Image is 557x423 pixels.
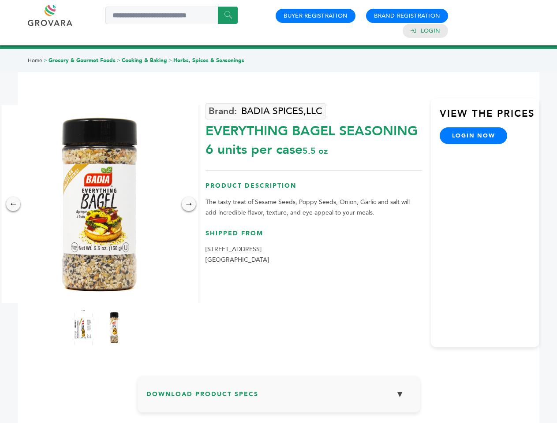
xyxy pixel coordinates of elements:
[182,197,196,211] div: →
[284,12,348,20] a: Buyer Registration
[173,57,244,64] a: Herbs, Spices & Seasonings
[44,57,47,64] span: >
[6,197,20,211] div: ←
[28,57,42,64] a: Home
[103,310,125,345] img: EVERYTHING BAGEL SEASONING 6 units per case 5.5 oz
[206,229,422,245] h3: Shipped From
[146,385,411,410] h3: Download Product Specs
[72,310,94,345] img: EVERYTHING BAGEL SEASONING 6 units per case 5.5 oz Product Label
[389,385,411,404] button: ▼
[374,12,440,20] a: Brand Registration
[440,107,539,127] h3: View the Prices
[206,197,422,218] p: The tasty treat of Sesame Seeds, Poppy Seeds, Onion, Garlic and salt will add incredible flavor, ...
[206,244,422,265] p: [STREET_ADDRESS] [GEOGRAPHIC_DATA]
[421,27,440,35] a: Login
[303,145,328,157] span: 5.5 oz
[206,182,422,197] h3: Product Description
[168,57,172,64] span: >
[206,118,422,159] div: EVERYTHING BAGEL SEASONING 6 units per case
[122,57,167,64] a: Cooking & Baking
[440,127,508,144] a: login now
[49,57,116,64] a: Grocery & Gourmet Foods
[105,7,238,24] input: Search a product or brand...
[206,103,325,119] a: BADIA SPICES,LLC
[117,57,120,64] span: >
